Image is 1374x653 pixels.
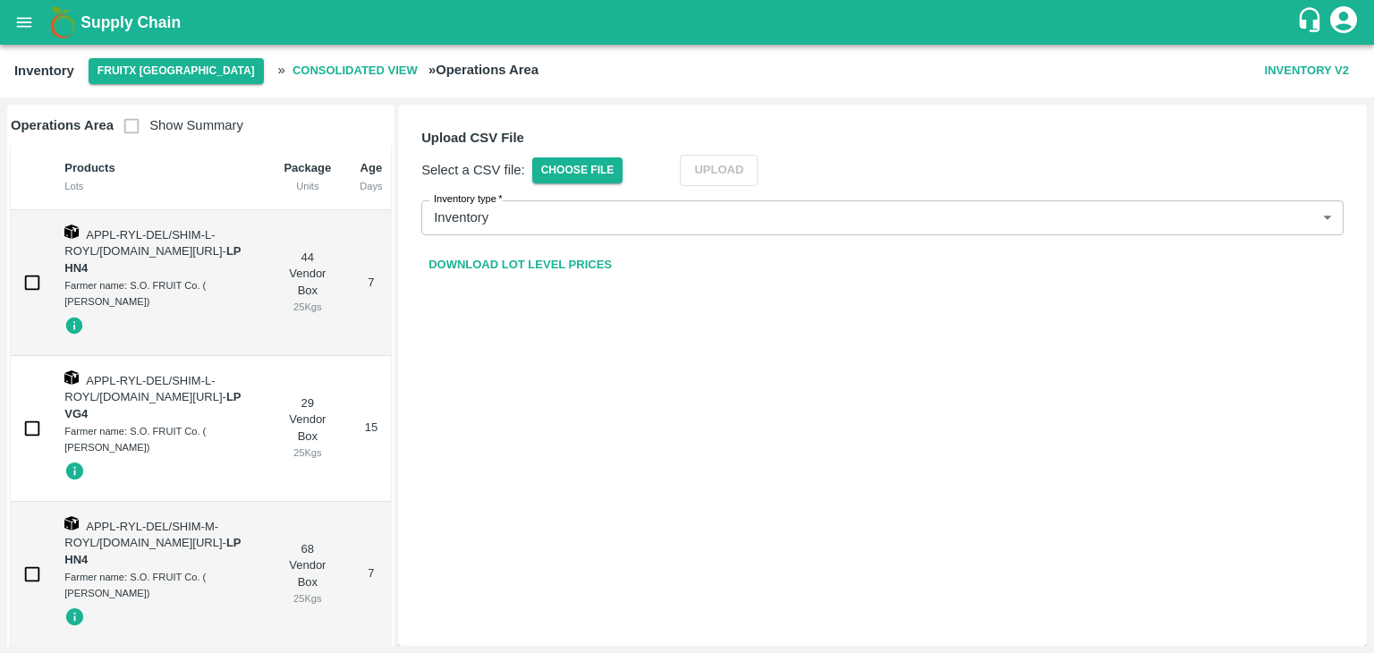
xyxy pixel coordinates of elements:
[532,157,623,183] span: Choose File
[284,299,331,315] div: 25 Kgs
[114,118,243,132] span: Show Summary
[360,161,383,174] b: Age
[284,178,331,194] div: Units
[345,356,396,502] td: 15
[64,228,222,259] span: APPL-RYL-DEL/SHIM-L-ROYL/[DOMAIN_NAME][URL]
[434,192,503,207] label: Inventory type
[64,423,255,456] div: Farmer name: S.O. FRUIT Co. ( [PERSON_NAME])
[64,374,222,404] span: APPL-RYL-DEL/SHIM-L-ROYL/[DOMAIN_NAME][URL]
[284,541,331,607] div: 68 Vendor Box
[89,58,264,84] button: Select DC
[428,63,539,77] b: » Operations Area
[284,445,331,461] div: 25 Kgs
[11,118,114,132] b: Operations Area
[64,370,79,385] img: box
[64,569,255,602] div: Farmer name: S.O. FRUIT Co. ( [PERSON_NAME])
[64,536,241,566] span: -
[345,210,396,356] td: 7
[284,161,331,174] b: Package
[64,277,255,310] div: Farmer name: S.O. FRUIT Co. ( [PERSON_NAME])
[284,395,331,462] div: 29 Vendor Box
[284,590,331,606] div: 25 Kgs
[421,131,524,145] b: Upload CSV File
[360,178,382,194] div: Days
[285,55,425,87] span: Consolidated View
[4,2,45,43] button: open drawer
[81,13,181,31] b: Supply Chain
[64,390,241,420] strong: LP VG4
[1327,4,1360,41] div: account of current user
[64,161,114,174] b: Products
[64,536,241,566] strong: LP HN4
[14,64,74,78] b: Inventory
[284,250,331,316] div: 44 Vendor Box
[434,208,488,227] p: Inventory
[421,250,619,281] a: Download Lot Level Prices
[278,55,539,87] h2: »
[64,390,241,420] span: -
[45,4,81,40] img: logo
[64,520,222,550] span: APPL-RYL-DEL/SHIM-M-ROYL/[DOMAIN_NAME][URL]
[64,225,79,239] img: box
[64,178,255,194] div: Lots
[421,160,525,180] p: Select a CSV file:
[64,244,241,275] strong: LP HN4
[64,244,241,275] span: -
[1296,6,1327,38] div: customer-support
[345,502,396,648] td: 7
[1258,55,1356,87] button: Inventory V2
[293,61,418,81] b: Consolidated View
[64,516,79,530] img: box
[81,10,1296,35] a: Supply Chain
